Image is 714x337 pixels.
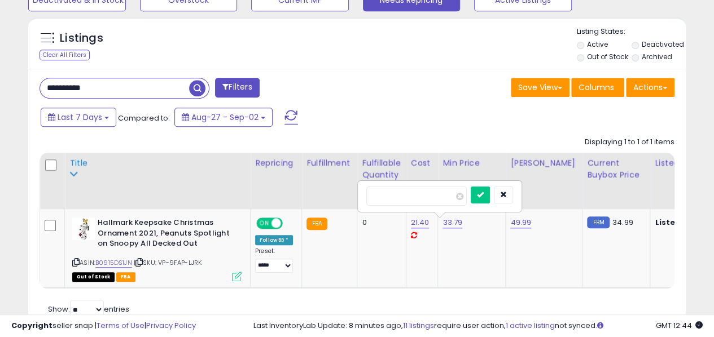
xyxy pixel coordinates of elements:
[587,216,609,228] small: FBM
[362,157,401,181] div: Fulfillable Quantity
[72,218,242,280] div: ASIN:
[306,157,352,169] div: Fulfillment
[510,217,531,228] a: 49.99
[577,26,686,37] p: Listing States:
[571,78,624,97] button: Columns
[134,258,202,267] span: | SKU: VP-9FAP-LJRK
[587,157,645,181] div: Current Buybox Price
[306,218,327,230] small: FBA
[411,217,430,228] a: 21.40
[72,272,115,282] span: All listings that are currently out of stock and unavailable for purchase on Amazon
[215,78,259,97] button: Filters
[146,320,196,331] a: Privacy Policy
[642,52,672,61] label: Archived
[655,217,706,228] b: Listed Price:
[411,157,433,169] div: Cost
[69,157,246,169] div: Title
[362,218,397,228] div: 0
[612,217,633,228] span: 34.99
[586,52,628,61] label: Out of Stock
[48,304,129,314] span: Show: entries
[11,320,52,331] strong: Copyright
[506,320,555,331] a: 1 active listing
[11,321,196,331] div: seller snap | |
[585,137,674,148] div: Displaying 1 to 1 of 1 items
[191,112,259,123] span: Aug-27 - Sep-02
[403,320,434,331] a: 11 listings
[579,82,614,93] span: Columns
[255,157,297,169] div: Repricing
[41,108,116,127] button: Last 7 Days
[60,30,103,46] h5: Listings
[40,50,90,60] div: Clear All Filters
[253,321,703,331] div: Last InventoryLab Update: 8 minutes ago, require user action, not synced.
[97,320,144,331] a: Terms of Use
[98,218,235,252] b: Hallmark Keepsake Christmas Ornament 2021, Peanuts Spotlight on Snoopy All Decked Out
[511,78,570,97] button: Save View
[95,258,132,268] a: B0915DS1JN
[626,78,674,97] button: Actions
[510,157,577,169] div: [PERSON_NAME]
[72,218,95,240] img: 31jA-3y+VGS._SL40_.jpg
[118,113,170,123] span: Compared to:
[656,320,703,331] span: 2025-09-11 12:44 GMT
[443,217,462,228] a: 33.79
[255,235,293,245] div: Follow BB *
[443,157,501,169] div: Min Price
[281,219,299,228] span: OFF
[174,108,273,127] button: Aug-27 - Sep-02
[58,112,102,123] span: Last 7 Days
[255,247,293,273] div: Preset:
[642,39,684,49] label: Deactivated
[586,39,607,49] label: Active
[257,219,271,228] span: ON
[116,272,135,282] span: FBA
